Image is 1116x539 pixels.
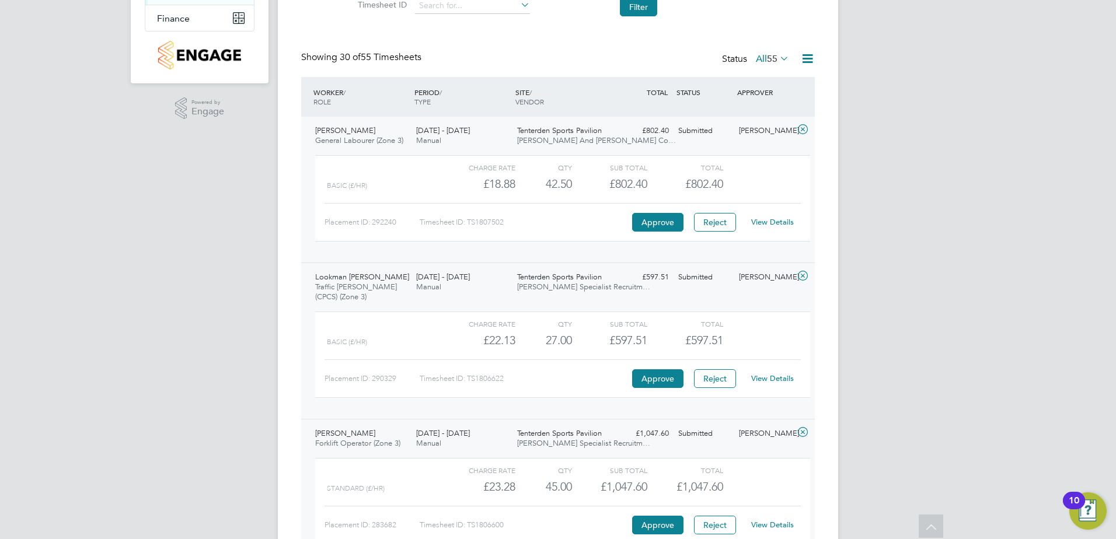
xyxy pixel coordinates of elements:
[517,438,650,448] span: [PERSON_NAME] Specialist Recruitm…
[756,53,789,65] label: All
[572,463,647,477] div: Sub Total
[145,5,254,31] button: Finance
[158,41,240,69] img: countryside-properties-logo-retina.png
[647,463,723,477] div: Total
[674,121,734,141] div: Submitted
[694,516,736,534] button: Reject
[515,174,572,194] div: 42.50
[512,82,613,112] div: SITE
[175,97,225,120] a: Powered byEngage
[647,87,668,97] span: TOTAL
[674,268,734,287] div: Submitted
[694,213,736,232] button: Reject
[751,520,794,530] a: View Details
[613,121,674,141] div: £802.40
[301,51,424,64] div: Showing
[1069,501,1079,516] div: 10
[515,331,572,350] div: 27.00
[722,51,791,68] div: Status
[1069,492,1107,530] button: Open Resource Center, 10 new notifications
[751,373,794,383] a: View Details
[517,272,602,282] span: Tenterden Sports Pavilion
[327,484,385,492] span: Standard (£/HR)
[311,82,411,112] div: WORKER
[572,174,647,194] div: £802.40
[517,135,676,145] span: [PERSON_NAME] And [PERSON_NAME] Co…
[313,97,331,106] span: ROLE
[416,282,441,292] span: Manual
[325,516,420,534] div: Placement ID: 283682
[572,160,647,174] div: Sub Total
[440,174,515,194] div: £18.88
[517,428,602,438] span: Tenterden Sports Pavilion
[411,82,512,112] div: PERIOD
[685,177,723,191] span: £802.40
[416,272,470,282] span: [DATE] - [DATE]
[674,82,734,103] div: STATUS
[676,480,723,494] span: £1,047.60
[694,369,736,388] button: Reject
[515,477,572,496] div: 45.00
[734,268,795,287] div: [PERSON_NAME]
[325,213,420,232] div: Placement ID: 292240
[440,317,515,331] div: Charge rate
[325,369,420,388] div: Placement ID: 290329
[440,160,515,174] div: Charge rate
[632,369,683,388] button: Approve
[420,213,629,232] div: Timesheet ID: TS1807502
[315,428,375,438] span: [PERSON_NAME]
[440,87,442,97] span: /
[440,477,515,496] div: £23.28
[416,438,441,448] span: Manual
[767,53,777,65] span: 55
[517,125,602,135] span: Tenterden Sports Pavilion
[191,107,224,117] span: Engage
[340,51,421,63] span: 55 Timesheets
[327,181,367,190] span: Basic (£/HR)
[414,97,431,106] span: TYPE
[734,424,795,443] div: [PERSON_NAME]
[327,338,367,346] span: Basic (£/HR)
[420,369,629,388] div: Timesheet ID: TS1806622
[191,97,224,107] span: Powered by
[315,282,397,302] span: Traffic [PERSON_NAME] (CPCS) (Zone 3)
[529,87,532,97] span: /
[517,282,650,292] span: [PERSON_NAME] Specialist Recruitm…
[315,438,400,448] span: Forklift Operator (Zone 3)
[632,516,683,534] button: Approve
[315,125,375,135] span: [PERSON_NAME]
[647,317,723,331] div: Total
[420,516,629,534] div: Timesheet ID: TS1806600
[315,135,403,145] span: General Labourer (Zone 3)
[440,463,515,477] div: Charge rate
[515,463,572,477] div: QTY
[145,41,254,69] a: Go to home page
[613,424,674,443] div: £1,047.60
[515,97,544,106] span: VENDOR
[734,121,795,141] div: [PERSON_NAME]
[674,424,734,443] div: Submitted
[647,160,723,174] div: Total
[440,331,515,350] div: £22.13
[515,160,572,174] div: QTY
[416,135,441,145] span: Manual
[416,428,470,438] span: [DATE] - [DATE]
[685,333,723,347] span: £597.51
[751,217,794,227] a: View Details
[613,268,674,287] div: £597.51
[572,331,647,350] div: £597.51
[572,317,647,331] div: Sub Total
[572,477,647,496] div: £1,047.60
[315,272,409,282] span: Lookman [PERSON_NAME]
[157,13,190,24] span: Finance
[515,317,572,331] div: QTY
[340,51,361,63] span: 30 of
[343,87,346,97] span: /
[416,125,470,135] span: [DATE] - [DATE]
[632,213,683,232] button: Approve
[734,82,795,103] div: APPROVER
